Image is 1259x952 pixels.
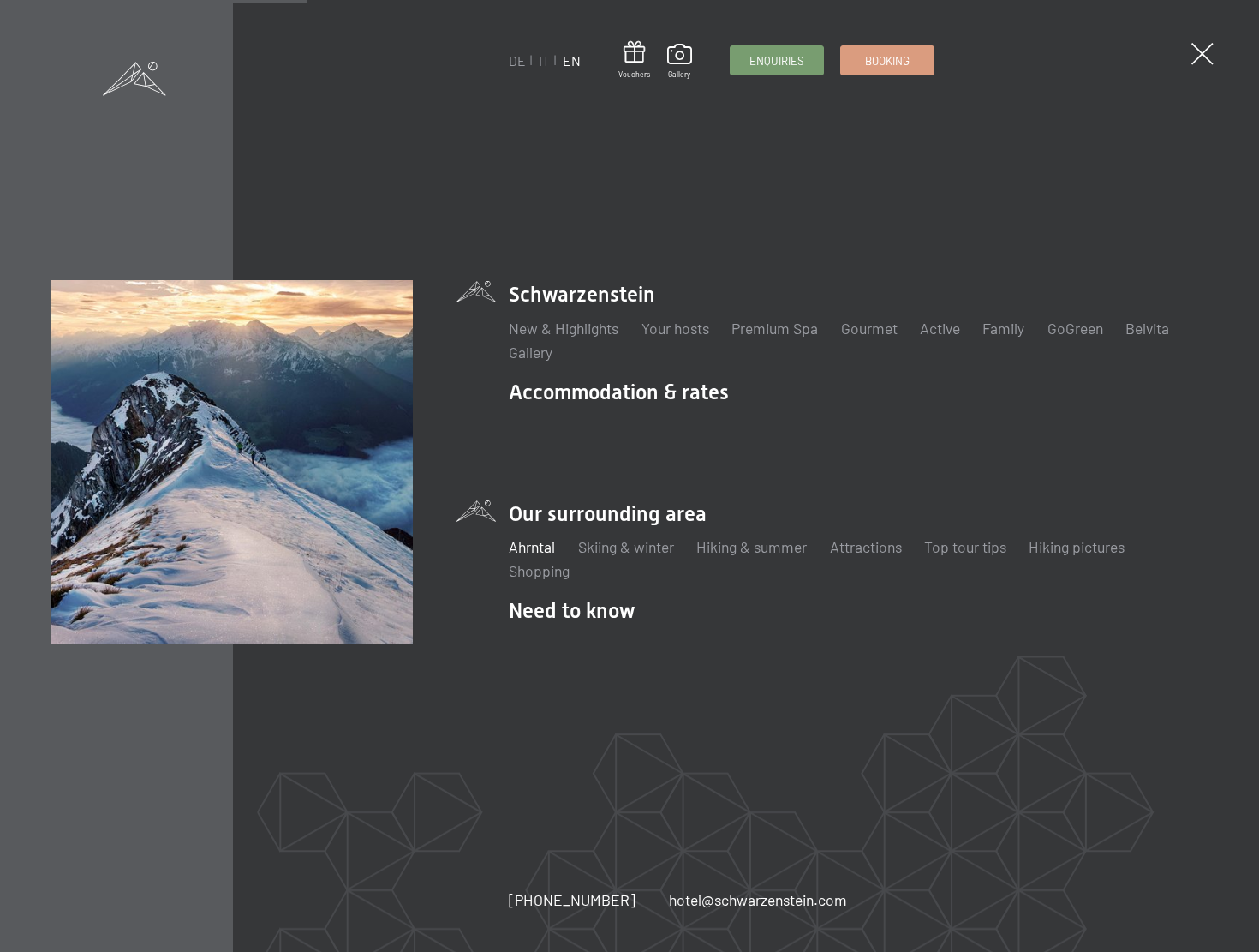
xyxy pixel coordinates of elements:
[920,319,960,338] a: Active
[618,69,650,80] span: Vouchers
[539,52,550,69] a: IT
[696,537,807,556] a: Hiking & summer
[509,890,635,909] span: [PHONE_NUMBER]
[667,44,692,80] a: Gallery
[830,537,902,556] a: Attractions
[749,53,804,69] span: Enquiries
[563,52,581,69] a: EN
[667,69,692,80] span: Gallery
[509,889,635,911] a: [PHONE_NUMBER]
[669,889,847,911] a: hotel@schwarzenstein.com
[982,319,1024,338] a: Family
[924,537,1006,556] a: Top tour tips
[1125,319,1169,338] a: Belvita
[509,537,555,556] a: Ahrntal
[731,319,818,338] a: Premium Spa
[618,41,650,80] a: Vouchers
[509,343,552,362] a: Gallery
[509,561,570,580] a: Shopping
[578,537,674,556] a: Skiing & winter
[1047,319,1103,338] a: GoGreen
[509,319,618,338] a: New & Highlights
[841,46,934,75] a: Booking
[51,280,413,643] img: Luxury hotel holidays in Italy - SCHWARZENSTEIN, spa in the Dolomites
[841,319,898,338] a: Gourmet
[1029,537,1125,556] a: Hiking pictures
[509,52,526,69] a: DE
[731,46,823,75] a: Enquiries
[641,319,709,338] a: Your hosts
[865,53,910,69] span: Booking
